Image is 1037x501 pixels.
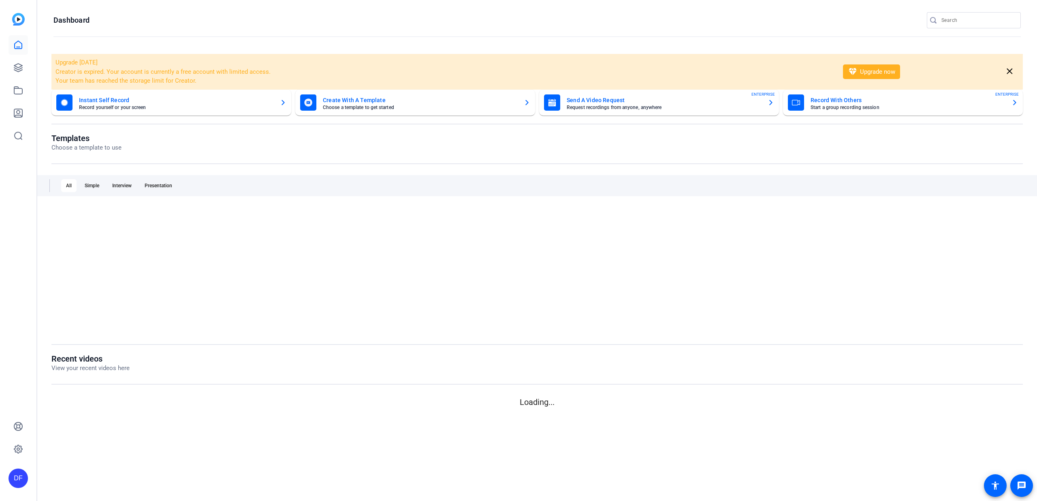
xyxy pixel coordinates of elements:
[323,105,517,110] mat-card-subtitle: Choose a template to get started
[51,396,1023,408] p: Loading...
[995,91,1019,97] span: ENTERPRISE
[990,481,1000,490] mat-icon: accessibility
[51,143,122,152] p: Choose a template to use
[811,95,1005,105] mat-card-title: Record With Others
[79,105,273,110] mat-card-subtitle: Record yourself or your screen
[12,13,25,26] img: blue-gradient.svg
[295,90,535,116] button: Create With A TemplateChoose a template to get started
[51,354,130,364] h1: Recent videos
[567,95,761,105] mat-card-title: Send A Video Request
[9,469,28,488] div: DF
[61,179,77,192] div: All
[323,95,517,105] mat-card-title: Create With A Template
[51,90,291,116] button: Instant Self RecordRecord yourself or your screen
[751,91,775,97] span: ENTERPRISE
[783,90,1023,116] button: Record With OthersStart a group recording sessionENTERPRISE
[55,76,832,86] li: Your team has reached the storage limit for Creator.
[55,59,98,66] span: Upgrade [DATE]
[1005,66,1015,77] mat-icon: close
[843,64,900,79] button: Upgrade now
[51,364,130,373] p: View your recent videos here
[140,179,177,192] div: Presentation
[1017,481,1026,490] mat-icon: message
[848,67,858,77] mat-icon: diamond
[941,15,1014,25] input: Search
[53,15,90,25] h1: Dashboard
[55,67,832,77] li: Creator is expired. Your account is currently a free account with limited access.
[80,179,104,192] div: Simple
[107,179,137,192] div: Interview
[79,95,273,105] mat-card-title: Instant Self Record
[539,90,779,116] button: Send A Video RequestRequest recordings from anyone, anywhereENTERPRISE
[567,105,761,110] mat-card-subtitle: Request recordings from anyone, anywhere
[811,105,1005,110] mat-card-subtitle: Start a group recording session
[51,133,122,143] h1: Templates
